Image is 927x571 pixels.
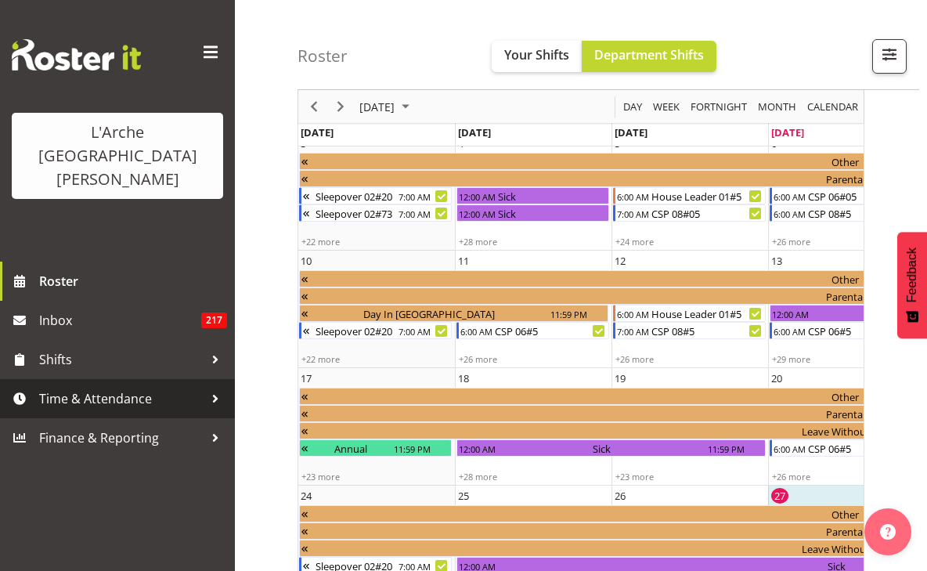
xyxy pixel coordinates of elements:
[612,353,767,365] div: +26 more
[615,188,650,204] div: 6:00 AM
[771,253,782,269] div: 13
[456,236,611,248] div: +28 more
[456,322,609,339] div: CSP 06#5 Begin From Monday, August 11, 2025 at 6:00:00 AM GMT+12:00 Ends At Monday, August 11, 20...
[299,187,452,204] div: Sleepover 02#20 Begin From Saturday, August 2, 2025 at 9:00:00 PM GMT+12:00 Ends At Sunday, Augus...
[458,125,491,139] span: [DATE]
[771,125,804,139] span: [DATE]
[772,323,806,338] div: 6:00 AM
[689,97,748,117] span: Fortnight
[458,370,469,386] div: 18
[806,440,922,456] div: CSP 06#5
[615,205,650,221] div: 7:00 AM
[612,236,767,248] div: +24 more
[298,471,453,482] div: +23 more
[299,439,452,457] div: Annual Begin From Friday, August 15, 2025 at 12:00:00 AM GMT+12:00 Ends At Sunday, August 17, 202...
[456,187,609,204] div: Sick Begin From Monday, August 4, 2025 at 12:00:00 AM GMT+12:00 Ends At Monday, August 4, 2025 at...
[806,323,922,338] div: CSP 06#5
[768,133,925,251] td: Wednesday, August 6, 2025
[39,269,227,293] span: Roster
[459,323,493,338] div: 6:00 AM
[12,39,141,70] img: Rosterit website logo
[299,305,608,322] div: Day In Lieu Begin From Saturday, August 9, 2025 at 12:00:00 AM GMT+12:00 Ends At Monday, August 1...
[504,46,569,63] span: Your Shifts
[772,440,806,456] div: 6:00 AM
[298,47,348,65] h4: Roster
[298,236,453,248] div: +22 more
[651,97,683,117] button: Timeline Week
[456,471,611,482] div: +28 more
[301,370,312,386] div: 17
[496,440,706,456] div: Sick
[756,97,798,117] span: Month
[613,187,766,204] div: House Leader 01#5 Begin From Tuesday, August 5, 2025 at 6:00:00 AM GMT+12:00 Ends At Tuesday, Aug...
[769,236,924,248] div: +26 more
[650,305,765,321] div: House Leader 01#5
[615,323,650,338] div: 7:00 AM
[872,39,907,74] button: Filter Shifts
[311,323,397,338] div: Sleepover 02#20
[357,97,417,117] button: August 2025
[613,204,766,222] div: CSP 08#05 Begin From Tuesday, August 5, 2025 at 7:00:00 AM GMT+12:00 Ends At Tuesday, August 5, 2...
[330,97,352,117] button: Next
[768,251,925,368] td: Wednesday, August 13, 2025
[299,322,452,339] div: Sleepover 02#20 Begin From Saturday, August 9, 2025 at 9:00:00 PM GMT+12:00 Ends At Sunday, Augus...
[201,313,227,328] span: 217
[455,133,611,251] td: Monday, August 4, 2025
[492,41,582,72] button: Your Shifts
[611,368,768,486] td: Tuesday, August 19, 2025
[298,353,453,365] div: +22 more
[311,205,397,221] div: Sleepover 02#73
[397,323,431,338] div: 7:00 AM
[905,248,919,302] span: Feedback
[770,439,922,457] div: CSP 06#5 Begin From Wednesday, August 20, 2025 at 6:00:00 AM GMT+12:00 Ends At Wednesday, August ...
[358,97,396,117] span: [DATE]
[309,305,549,321] div: Day In [GEOGRAPHIC_DATA]
[897,232,927,338] button: Feedback - Show survey
[771,370,782,386] div: 20
[688,97,750,117] button: Fortnight
[311,188,397,204] div: Sleepover 02#20
[880,524,896,540] img: help-xxl-2.png
[651,97,681,117] span: Week
[615,125,647,139] span: [DATE]
[309,440,392,456] div: Annual
[611,251,768,368] td: Tuesday, August 12, 2025
[457,440,496,456] div: 12:00 AM
[397,205,431,221] div: 7:00 AM
[806,188,922,204] div: CSP 06#05
[650,205,765,221] div: CSP 08#05
[650,188,765,204] div: House Leader 01#5
[756,97,799,117] button: Timeline Month
[456,204,609,222] div: Sick Begin From Monday, August 4, 2025 at 12:00:00 AM GMT+12:00 Ends At Monday, August 4, 2025 at...
[771,488,788,504] div: 27
[613,322,766,339] div: CSP 08#5 Begin From Tuesday, August 12, 2025 at 7:00:00 AM GMT+12:00 Ends At Tuesday, August 12, ...
[327,90,354,123] div: Next
[594,46,704,63] span: Department Shifts
[39,387,204,410] span: Time & Attendance
[457,205,496,221] div: 12:00 AM
[612,471,767,482] div: +23 more
[301,253,312,269] div: 10
[615,305,650,321] div: 6:00 AM
[496,188,608,204] div: Sick
[458,253,469,269] div: 11
[772,188,806,204] div: 6:00 AM
[27,121,207,191] div: L'Arche [GEOGRAPHIC_DATA][PERSON_NAME]
[769,471,924,482] div: +26 more
[582,41,716,72] button: Department Shifts
[397,188,431,204] div: 7:00 AM
[455,368,611,486] td: Monday, August 18, 2025
[806,97,860,117] span: calendar
[39,426,204,450] span: Finance & Reporting
[456,439,766,457] div: Sick Begin From Monday, August 18, 2025 at 12:00:00 AM GMT+12:00 Ends At Tuesday, August 19, 2025...
[39,309,201,332] span: Inbox
[392,440,431,456] div: 11:59 PM
[772,205,806,221] div: 6:00 AM
[298,251,455,368] td: Sunday, August 10, 2025
[301,488,312,504] div: 24
[613,305,766,322] div: House Leader 01#5 Begin From Tuesday, August 12, 2025 at 6:00:00 AM GMT+12:00 Ends At Tuesday, Au...
[301,125,334,139] span: [DATE]
[622,97,644,117] span: Day
[496,205,608,221] div: Sick
[621,97,645,117] button: Timeline Day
